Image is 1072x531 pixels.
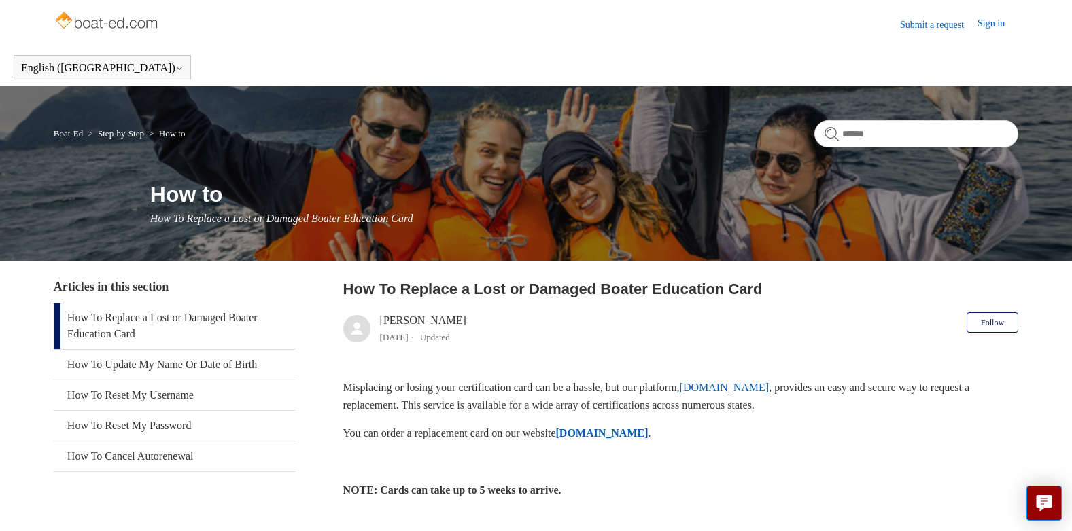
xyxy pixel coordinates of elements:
a: How to [159,128,186,139]
button: Live chat [1026,486,1062,521]
a: [DOMAIN_NAME] [556,427,649,439]
span: . [649,427,651,439]
a: How To Reset My Username [54,380,295,410]
h1: How to [150,178,1018,210]
button: English ([GEOGRAPHIC_DATA]) [21,62,184,74]
p: Misplacing or losing your certification card can be a hassle, but our platform, , provides an eas... [343,379,1019,414]
img: Boat-Ed Help Center home page [54,8,162,35]
button: Follow Article [967,312,1018,333]
span: Articles in this section [54,280,169,293]
div: [PERSON_NAME] [380,312,466,345]
li: Updated [420,332,450,342]
strong: NOTE: Cards can take up to 5 weeks to arrive. [343,484,561,496]
a: Step-by-Step [98,128,144,139]
a: How To Cancel Autorenewal [54,441,295,471]
h2: How To Replace a Lost or Damaged Boater Education Card [343,278,1019,300]
a: How To Replace a Lost or Damaged Boater Education Card [54,303,295,349]
a: How To Reset My Password [54,411,295,441]
span: You can order a replacement card on our website [343,427,556,439]
a: Boat-Ed [54,128,83,139]
a: How To Update My Name Or Date of Birth [54,350,295,380]
a: [DOMAIN_NAME] [680,382,770,393]
span: How To Replace a Lost or Damaged Boater Education Card [150,213,413,224]
li: Step-by-Step [85,128,146,139]
a: Submit a request [900,18,978,32]
a: Sign in [978,16,1018,33]
time: 04/08/2025, 09:48 [380,332,409,342]
li: How to [146,128,185,139]
li: Boat-Ed [54,128,86,139]
input: Search [814,120,1018,147]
